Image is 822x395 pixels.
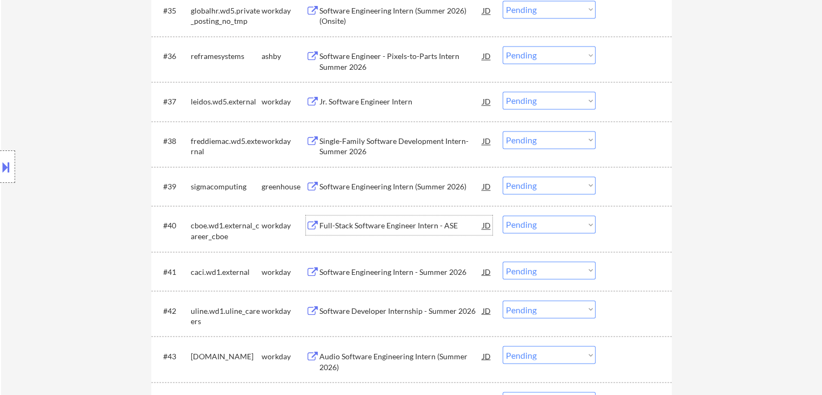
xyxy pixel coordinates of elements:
[163,51,182,62] div: #36
[319,266,483,277] div: Software Engineering Intern - Summer 2026
[319,305,483,316] div: Software Developer Internship - Summer 2026
[262,51,306,62] div: ashby
[482,346,492,365] div: JD
[163,5,182,16] div: #35
[482,261,492,281] div: JD
[191,51,262,62] div: reframesystems
[319,181,483,192] div: Software Engineering Intern (Summer 2026)
[191,351,262,361] div: [DOMAIN_NAME]
[191,96,262,107] div: leidos.wd5.external
[262,136,306,147] div: workday
[262,305,306,316] div: workday
[482,131,492,150] div: JD
[262,96,306,107] div: workday
[319,351,483,372] div: Audio Software Engineering Intern (Summer 2026)
[191,305,262,326] div: uline.wd1.uline_careers
[482,300,492,320] div: JD
[319,136,483,157] div: Single-Family Software Development Intern- Summer 2026
[191,266,262,277] div: caci.wd1.external
[191,5,262,27] div: globalhr.wd5.private_posting_no_tmp
[482,46,492,65] div: JD
[262,5,306,16] div: workday
[482,215,492,235] div: JD
[262,266,306,277] div: workday
[482,176,492,196] div: JD
[191,136,262,157] div: freddiemac.wd5.external
[163,305,182,316] div: #42
[482,1,492,20] div: JD
[319,96,483,107] div: Jr. Software Engineer Intern
[319,220,483,231] div: Full-Stack Software Engineer Intern - ASE
[191,181,262,192] div: sigmacomputing
[262,181,306,192] div: greenhouse
[319,51,483,72] div: Software Engineer - Pixels-to-Parts Intern Summer 2026
[262,220,306,231] div: workday
[191,220,262,241] div: cboe.wd1.external_career_cboe
[262,351,306,361] div: workday
[163,266,182,277] div: #41
[482,91,492,111] div: JD
[319,5,483,27] div: Software Engineering Intern (Summer 2026) (Onsite)
[163,351,182,361] div: #43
